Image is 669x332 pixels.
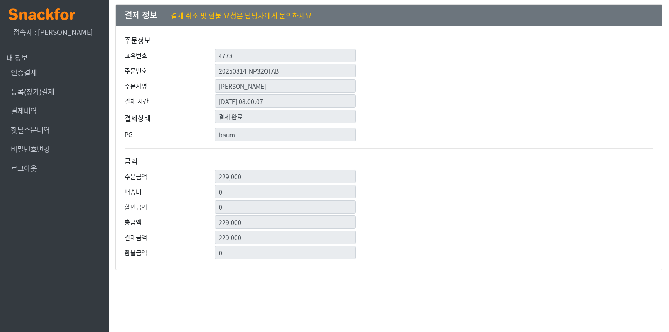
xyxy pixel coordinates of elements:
label: 결제 시간 [118,94,208,108]
span: 결제 취소 및 환불 요청은 담당자에게 문의하세요 [171,10,312,20]
label: 결제금액 [118,231,208,244]
label: 주문정보 [125,35,151,45]
label: 총금액 [118,215,208,229]
label: 결제상태 [118,110,208,126]
label: 주문금액 [118,170,208,183]
h5: 결제 정보 [125,10,158,20]
a: 핫딜주문내역 [11,124,50,135]
label: 금액 [125,156,138,166]
a: 결제내역 [11,105,37,116]
label: 할인금액 [118,200,208,214]
a: 로그아웃 [11,163,37,173]
a: 비밀번호변경 [11,144,50,154]
span: 내 정보 [7,52,28,63]
label: PG [118,128,208,141]
label: 배송비 [118,185,208,198]
a: 인증결제 [11,67,37,77]
span: 접속자 : [PERSON_NAME] [13,27,93,37]
a: 등록(정기)결제 [11,86,54,97]
label: 고유번호 [118,49,208,62]
label: 주문자명 [118,79,208,93]
img: logo.png [9,8,75,20]
label: 주문번호 [118,64,208,77]
label: 환불금액 [118,246,208,259]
